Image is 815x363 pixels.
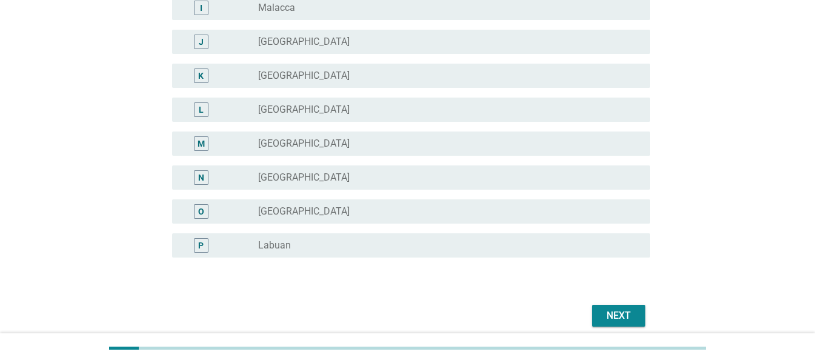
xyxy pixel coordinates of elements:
label: Malacca [258,2,295,14]
div: J [199,35,204,48]
label: Labuan [258,239,291,251]
label: [GEOGRAPHIC_DATA] [258,36,350,48]
div: K [198,69,204,82]
div: P [198,239,204,251]
div: M [198,137,205,150]
label: [GEOGRAPHIC_DATA] [258,138,350,150]
label: [GEOGRAPHIC_DATA] [258,205,350,218]
div: O [198,205,204,218]
label: [GEOGRAPHIC_DATA] [258,104,350,116]
button: Next [592,305,645,327]
div: I [200,1,202,14]
label: [GEOGRAPHIC_DATA] [258,172,350,184]
div: Next [602,308,636,323]
div: N [198,171,204,184]
div: L [199,103,204,116]
label: [GEOGRAPHIC_DATA] [258,70,350,82]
